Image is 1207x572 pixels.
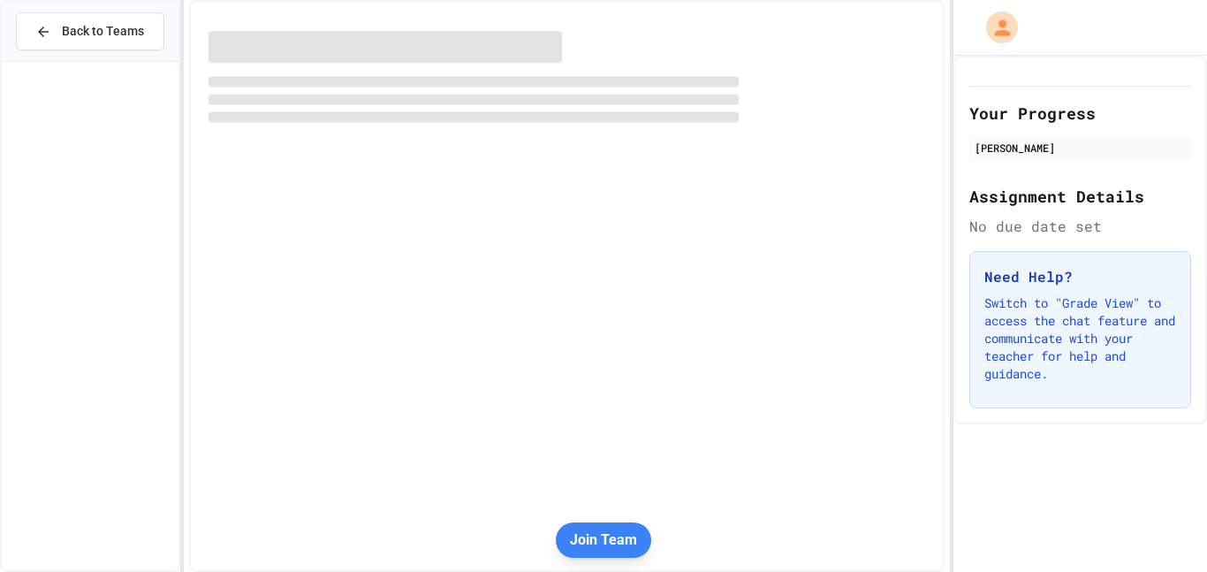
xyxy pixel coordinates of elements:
[16,12,164,50] button: Back to Teams
[969,184,1191,209] h2: Assignment Details
[969,216,1191,237] div: No due date set
[1060,424,1189,500] iframe: chat widget
[968,7,1022,48] div: My Account
[1133,501,1189,554] iframe: chat widget
[556,522,651,558] button: Join Team
[62,22,144,41] span: Back to Teams
[984,294,1176,383] p: Switch to "Grade View" to access the chat feature and communicate with your teacher for help and ...
[984,266,1176,287] h3: Need Help?
[975,140,1186,156] div: [PERSON_NAME]
[969,101,1191,126] h2: Your Progress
